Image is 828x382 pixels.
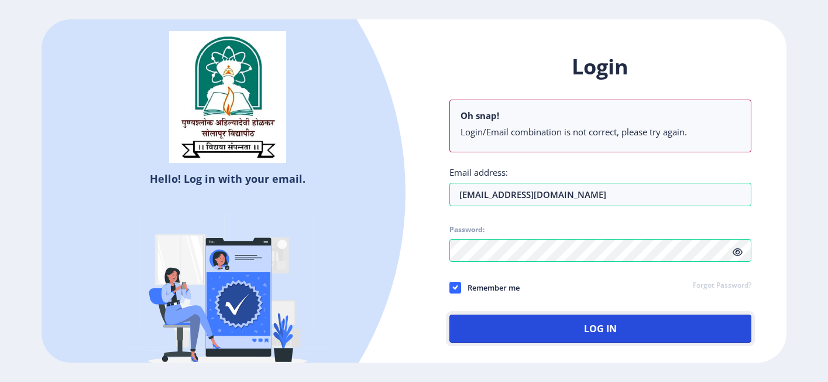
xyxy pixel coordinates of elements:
[449,53,752,81] h1: Login
[461,281,520,295] span: Remember me
[461,110,499,121] b: Oh snap!
[449,315,752,343] button: Log In
[449,225,485,234] label: Password:
[461,126,741,138] li: Login/Email combination is not correct, please try again.
[169,31,286,163] img: sulogo.png
[449,166,508,178] label: Email address:
[693,281,751,291] a: Forgot Password?
[449,183,752,206] input: Email address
